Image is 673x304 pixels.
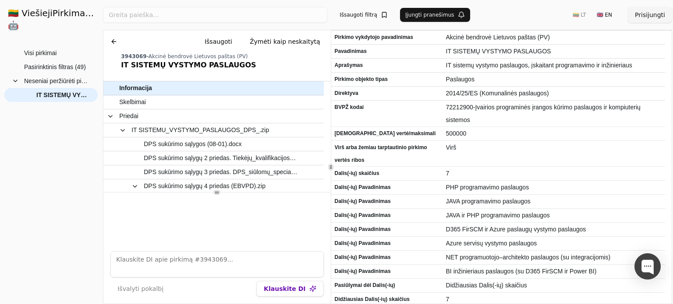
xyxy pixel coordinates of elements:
[446,167,662,180] span: 7
[121,53,146,59] span: 3943069
[335,181,439,194] span: Dalis(-ių) Pavadinimas
[198,34,239,49] button: Išsaugoti
[144,138,241,150] span: DPS sukūrimo sąlygos (08-01).docx
[119,82,152,94] span: Informacija
[243,34,327,49] button: Žymėti kaip neskaitytą
[400,8,470,22] button: Įjungti pranešimus
[446,195,662,208] span: JAVA programavimo paslaugos
[88,8,101,18] strong: .AI
[144,180,266,192] span: DPS sukūrimo sąlygų 4 priedas (EBVPD).zip
[446,181,662,194] span: PHP programavimo paslaugos
[131,124,269,136] span: IT SISTEMU_VYSTYMO_PASLAUGOS_DPS_.zip
[335,101,439,114] span: BVPŽ kodai
[335,223,439,236] span: Dalis(-ių) Pavadinimas
[24,46,57,59] span: Visi pirkimai
[446,209,662,222] span: JAVA ir PHP programavimo paslaugos
[335,31,439,44] span: Pirkimo vykdytojo pavadinimas
[335,167,439,180] span: Dalis(-ių) skaičius
[446,31,662,44] span: Akcinė bendrovė Lietuvos paštas (PV)
[446,279,662,292] span: Didžiausias Dalis(-ių) skaičius
[335,87,439,100] span: Direktyva
[592,8,617,22] button: 🇬🇧 EN
[446,59,662,84] span: IT sistemų vystymo paslaugos, įskaitant programavimo ir inžinieriaus paslaugas
[103,7,327,23] input: Greita paieška...
[446,237,662,250] span: Azure servisų vystymo paslaugos
[121,60,327,70] div: IT SISTEMŲ VYSTYMO PASLAUGOS
[144,166,298,178] span: DPS sukūrimo sąlygų 3 priedas. DPS_siūlomų_specialistų_sąrašas_[DATE]docx
[24,60,86,73] span: Pasirinktinis filtras (49)
[335,195,439,208] span: Dalis(-ių) Pavadinimas
[628,7,672,23] button: Prisijungti
[446,73,662,86] span: Paslaugos
[121,53,327,60] div: -
[119,110,138,122] span: Priedai
[335,141,439,167] span: Virš arba žemiau tarptautinio pirkimo vertės ribos
[446,101,662,126] span: 72212900-Įvairios programinės įrangos kūrimo paslaugos ir kompiuterių sistemos
[335,45,439,58] span: Pavadinimas
[149,53,248,59] span: Akcinė bendrovė Lietuvos paštas (PV)
[446,45,662,58] span: IT SISTEMŲ VYSTYMO PASLAUGOS
[335,209,439,222] span: Dalis(-ių) Pavadinimas
[446,251,662,264] span: NET programuotojo–architekto paslaugos (su integracijomis)
[335,59,439,72] span: Aprašymas
[335,237,439,250] span: Dalis(-ių) Pavadinimas
[24,74,89,87] span: Neseniai peržiūrėti pirkimai
[335,251,439,264] span: Dalis(-ių) Pavadinimas
[446,223,662,236] span: D365 FirSCM ir Azure paslaugų vystymo paslaugos
[119,96,146,108] span: Skelbimai
[144,152,298,164] span: DPS sukūrimo sąlygų 2 priedas. Tiekėjų_kvalifikacijos_reikalavimai_[DATE]docx
[446,87,662,100] span: 2014/25/ES (Komunalinės paslaugos)
[335,279,439,292] span: Pasiūlymai dėl Dalis(-ių)
[335,265,439,278] span: Dalis(-ių) Pavadinimas
[446,127,662,140] span: 500000
[446,141,662,154] span: Virš
[256,281,323,297] button: Klauskite DI
[335,73,439,86] span: Pirkimo objekto tipas
[36,88,89,101] span: IT SISTEMŲ VYSTYMO PASLAUGOS
[335,127,439,153] span: [DEMOGRAPHIC_DATA] vertė/maksimali DPS vertė
[334,8,393,22] button: Išsaugoti filtrą
[446,265,662,278] span: BI inžinieriaus paslaugos (su D365 FirSCM ir Power BI)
